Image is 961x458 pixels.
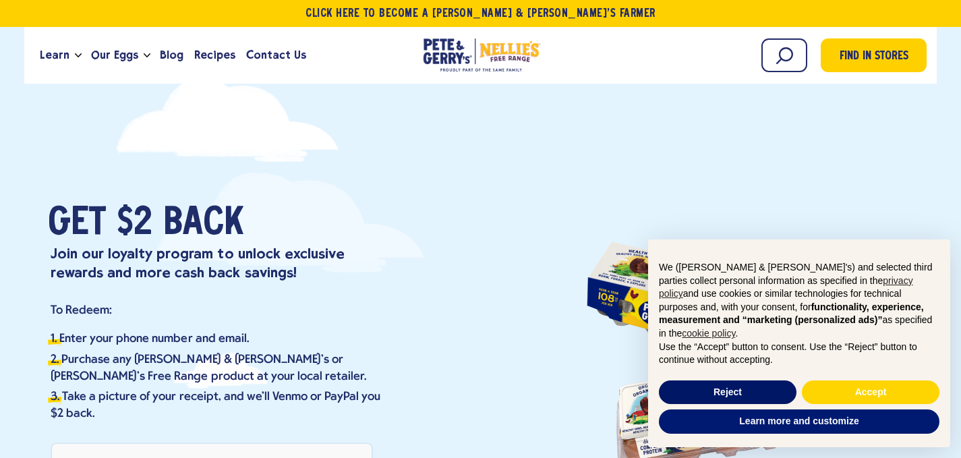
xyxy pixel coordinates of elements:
span: Back [163,204,243,244]
a: Find in Stores [821,38,927,72]
li: Take a picture of your receipt, and we'll Venmo or PayPal you $2 back. [51,389,385,422]
input: Search [761,38,807,72]
span: Learn [40,47,69,63]
p: Join our loyalty program to unlock exclusive rewards and more cash back savings! [51,244,385,283]
button: Accept [802,380,939,405]
button: Open the dropdown menu for Learn [75,53,82,58]
a: Recipes [189,37,241,74]
a: Blog [154,37,189,74]
div: Notice [637,229,961,458]
span: Contact Us [246,47,306,63]
button: Reject [659,380,796,405]
span: $2 [117,204,152,244]
a: Our Eggs [86,37,144,74]
span: Blog [160,47,183,63]
li: Enter your phone number and email. [51,331,385,347]
a: Learn [34,37,75,74]
p: To Redeem: [51,303,385,318]
p: We ([PERSON_NAME] & [PERSON_NAME]'s) and selected third parties collect personal information as s... [659,261,939,341]
span: Our Eggs [91,47,138,63]
a: Contact Us [241,37,312,74]
button: Open the dropdown menu for Our Eggs [144,53,150,58]
span: Get [48,204,106,244]
p: Use the “Accept” button to consent. Use the “Reject” button to continue without accepting. [659,341,939,367]
span: Find in Stores [840,48,908,66]
span: Recipes [194,47,235,63]
a: cookie policy [682,328,735,339]
button: Learn more and customize [659,409,939,434]
li: Purchase any [PERSON_NAME] & [PERSON_NAME]’s or [PERSON_NAME]'s Free Range product at your local ... [51,351,385,385]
